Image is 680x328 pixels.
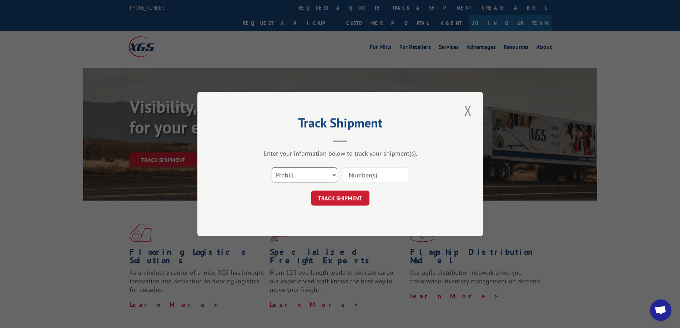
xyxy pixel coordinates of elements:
[650,299,671,321] a: Open chat
[233,118,447,131] h2: Track Shipment
[233,149,447,157] div: Enter your information below to track your shipment(s).
[311,191,369,206] button: TRACK SHIPMENT
[462,101,474,120] button: Close modal
[343,167,408,182] input: Number(s)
